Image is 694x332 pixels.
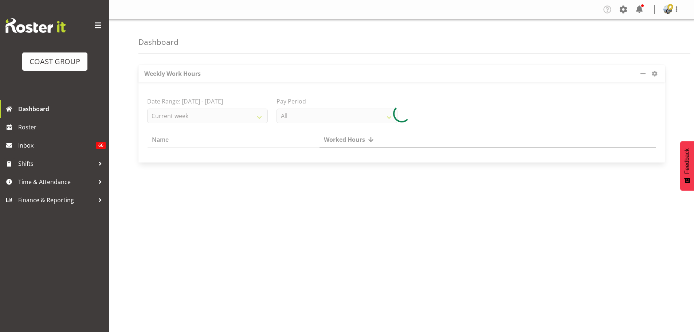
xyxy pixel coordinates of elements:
img: Rosterit website logo [5,18,66,33]
span: Roster [18,122,106,133]
h4: Dashboard [138,38,179,46]
div: COAST GROUP [30,56,80,67]
img: brittany-taylorf7b938a58e78977fad4baecaf99ae47c.png [663,5,672,14]
span: Time & Attendance [18,176,95,187]
span: Dashboard [18,103,106,114]
span: Feedback [684,148,690,174]
span: 66 [96,142,106,149]
span: Finance & Reporting [18,195,95,206]
button: Feedback - Show survey [680,141,694,191]
span: Inbox [18,140,96,151]
span: Shifts [18,158,95,169]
